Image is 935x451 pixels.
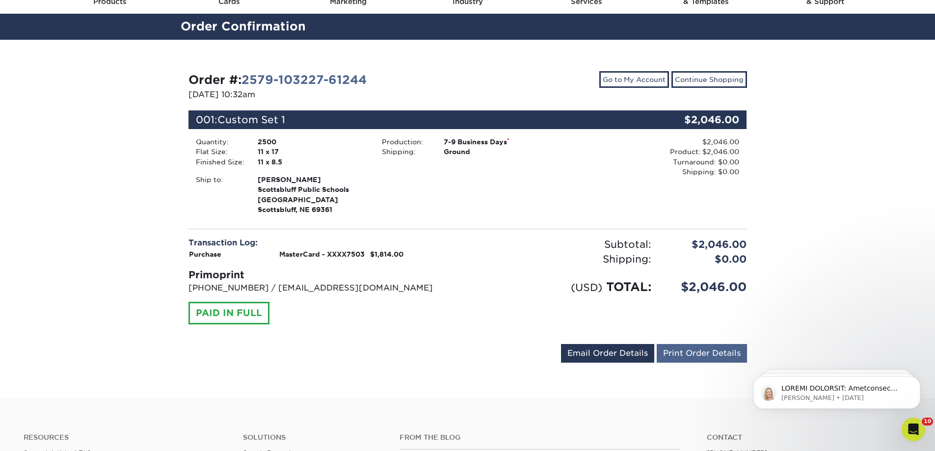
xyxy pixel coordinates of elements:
[188,137,250,147] div: Quantity:
[374,147,436,157] div: Shipping:
[659,237,754,252] div: $2,046.00
[561,344,654,363] a: Email Order Details
[922,418,933,425] span: 10
[258,185,367,194] span: Scottsbluff Public Schools
[241,73,367,87] a: 2579-103227-61244
[250,137,374,147] div: 2500
[188,237,460,249] div: Transaction Log:
[258,195,367,205] span: [GEOGRAPHIC_DATA]
[243,433,385,442] h4: Solutions
[2,421,83,448] iframe: Google Customer Reviews
[24,433,228,442] h4: Resources
[739,356,935,424] iframe: Intercom notifications message
[188,147,250,157] div: Flat Size:
[654,110,747,129] div: $2,046.00
[250,147,374,157] div: 11 x 17
[671,71,747,88] a: Continue Shopping
[436,137,561,147] div: 7-9 Business Days
[606,280,651,294] span: TOTAL:
[659,252,754,266] div: $0.00
[217,114,285,126] span: Custom Set 1
[370,250,403,258] strong: $1,814.00
[659,278,754,296] div: $2,046.00
[279,250,365,258] strong: MasterCard - XXXX7503
[188,302,269,324] div: PAID IN FULL
[374,137,436,147] div: Production:
[436,147,561,157] div: Ground
[188,282,460,294] p: [PHONE_NUMBER] / [EMAIL_ADDRESS][DOMAIN_NAME]
[400,433,680,442] h4: From the Blog
[250,157,374,167] div: 11 x 8.5
[188,89,460,101] p: [DATE] 10:32am
[571,281,602,293] small: (USD)
[173,18,762,36] h2: Order Confirmation
[188,110,654,129] div: 001:
[258,175,367,185] span: [PERSON_NAME]
[188,175,250,215] div: Ship to:
[561,147,739,177] div: Product: $2,046.00 Turnaround: $0.00 Shipping: $0.00
[188,73,367,87] strong: Order #:
[258,175,367,213] strong: Scottsbluff, NE 69361
[468,237,659,252] div: Subtotal:
[902,418,925,441] iframe: Intercom live chat
[188,157,250,167] div: Finished Size:
[189,250,221,258] strong: Purchase
[468,252,659,266] div: Shipping:
[188,267,460,282] div: Primoprint
[707,433,911,442] a: Contact
[599,71,669,88] a: Go to My Account
[561,137,739,147] div: $2,046.00
[657,344,747,363] a: Print Order Details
